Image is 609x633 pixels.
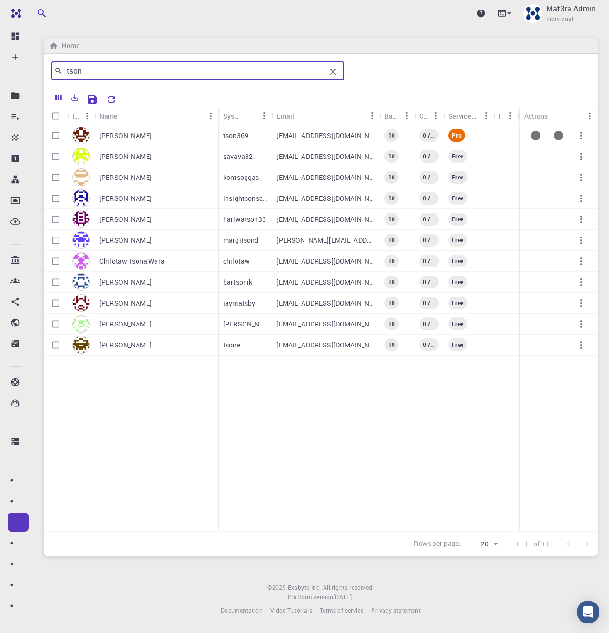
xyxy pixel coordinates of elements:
[448,194,467,202] span: Free
[448,255,467,267] div: Current Service Level
[276,215,374,224] p: [EMAIL_ADDRESS][DOMAIN_NAME]
[99,319,152,329] p: [PERSON_NAME]
[276,257,374,266] p: [EMAIL_ADDRESS][DOMAIN_NAME]
[256,108,272,123] button: Menu
[448,150,467,163] div: Current Service Level
[384,236,399,244] span: 10
[448,131,465,139] span: Pro
[223,173,259,182] p: kontsoggas
[99,257,165,266] p: Chilotaw Tsona Wara
[380,107,414,125] div: Balance
[419,236,439,244] span: 0 / 0
[58,40,79,51] h6: Home
[448,276,467,288] div: Current Service Level
[502,108,518,123] button: Menu
[72,148,90,165] img: avatar
[523,4,542,23] img: Mat3ra Admin
[448,338,467,351] div: Current Service Level
[218,107,272,125] div: System Name
[276,194,374,203] p: [EMAIL_ADDRESS][DOMAIN_NAME]
[288,583,321,593] a: Exabyte Inc.
[448,278,467,286] span: Free
[384,131,399,139] span: 10
[448,173,467,181] span: Free
[118,109,133,124] button: Sort
[72,210,90,228] img: avatar
[223,319,267,329] p: [PERSON_NAME]
[371,606,421,615] a: Privacy statement
[384,215,399,223] span: 10
[288,593,333,602] span: Platform version
[223,152,253,161] p: savava82
[8,9,21,18] img: logo
[221,606,263,614] span: Documentation
[99,236,152,245] p: [PERSON_NAME]
[546,3,596,14] p: Mat3ra Admin
[223,107,241,125] div: System Name
[448,152,467,160] span: Free
[267,583,287,593] span: © 2025
[276,340,374,350] p: [EMAIL_ADDRESS][DOMAIN_NAME]
[272,107,379,125] div: Email
[99,107,118,125] div: Name
[419,107,428,125] div: Credit
[50,90,67,105] button: Columns
[68,107,95,125] div: Icon
[419,320,439,328] span: 0 / 0
[223,298,255,308] p: jaymatsby
[223,131,248,140] p: tson369
[99,215,152,224] p: [PERSON_NAME]
[294,108,309,123] button: Sort
[448,213,467,226] div: Current Service Level
[223,277,252,287] p: bartsonik
[270,606,312,614] span: Video Tutorials
[384,278,399,286] span: 10
[276,131,374,140] p: [EMAIL_ADDRESS][DOMAIN_NAME]
[276,298,374,308] p: [EMAIL_ADDRESS][DOMAIN_NAME]
[223,257,250,266] p: chilotaw
[419,194,439,202] span: 0 / 0
[419,341,439,349] span: 0 / 0
[399,108,414,123] button: Menu
[384,341,399,349] span: 10
[320,606,363,614] span: Terms of service
[419,215,439,223] span: 0 / 0
[384,107,399,125] div: Balance
[479,108,494,123] button: Menu
[428,108,443,123] button: Menu
[448,234,467,247] div: Current Service Level
[414,107,443,125] div: Credit
[223,236,259,245] p: margitsond
[448,215,467,223] span: Free
[448,317,467,330] div: Current Service Level
[72,336,90,354] img: avatar
[223,194,267,203] p: insightsonscm
[524,107,548,125] div: Actions
[443,107,494,125] div: Service Level
[20,7,54,15] span: Support
[448,192,467,205] div: Current Service Level
[384,152,399,160] span: 10
[102,90,121,109] button: Reset Explorer Settings
[48,40,81,51] nav: breadcrumb
[384,173,399,181] span: 10
[276,107,294,125] div: Email
[419,278,439,286] span: 0 / 0
[72,315,90,333] img: avatar
[270,606,312,615] a: Video Tutorials
[384,194,399,202] span: 10
[203,109,218,124] button: Menu
[499,107,502,125] div: Free
[364,108,380,123] button: Menu
[83,90,102,109] button: Save Explorer Settings
[547,124,570,147] button: Set service level
[582,109,598,124] button: Menu
[320,606,363,615] a: Terms of service
[524,124,547,147] button: Set service level feature
[72,294,90,312] img: avatar
[99,173,152,182] p: [PERSON_NAME]
[516,539,550,549] p: 1–11 of 11
[223,215,266,224] p: hariwatson33
[334,593,354,601] span: [DATE] .
[99,131,152,140] p: [PERSON_NAME]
